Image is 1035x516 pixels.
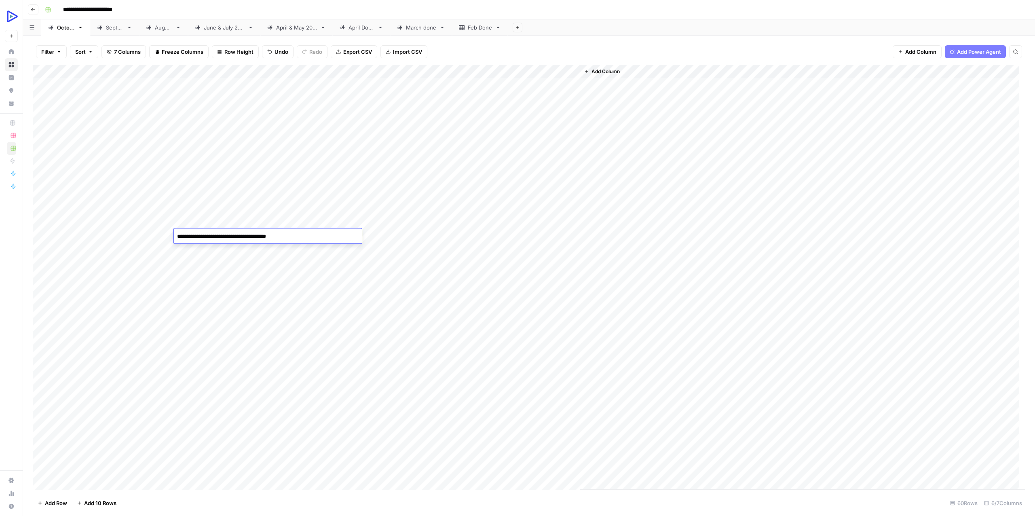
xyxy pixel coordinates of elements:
span: Add 10 Rows [84,499,116,507]
span: Row Height [224,48,253,56]
span: Add Power Agent [957,48,1001,56]
a: April Done [333,19,390,36]
a: [DATE] [90,19,139,36]
button: Add Power Agent [945,45,1006,58]
img: OpenReplay Logo [5,9,19,24]
button: Help + Support [5,500,18,513]
a: [DATE] & [DATE] [260,19,333,36]
div: [DATE] [57,23,74,32]
div: April Done [349,23,374,32]
div: 60 Rows [947,497,981,510]
span: Filter [41,48,54,56]
div: [DATE] [155,23,172,32]
a: [DATE] [139,19,188,36]
button: Add Row [33,497,72,510]
a: Your Data [5,97,18,110]
button: Sort [70,45,98,58]
div: [DATE] & [DATE] [204,23,245,32]
span: Add Row [45,499,67,507]
span: Undo [275,48,288,56]
span: 7 Columns [114,48,141,56]
span: Export CSV [343,48,372,56]
a: Opportunities [5,84,18,97]
button: 7 Columns [101,45,146,58]
div: [DATE] & [DATE] [276,23,317,32]
div: [DATE] [106,23,123,32]
a: Insights [5,71,18,84]
a: Browse [5,58,18,71]
button: Add Column [581,66,623,77]
span: Import CSV [393,48,422,56]
div: 6/7 Columns [981,497,1025,510]
a: Usage [5,487,18,500]
span: Redo [309,48,322,56]
a: [DATE] [41,19,90,36]
span: Freeze Columns [162,48,203,56]
a: Settings [5,474,18,487]
a: March done [390,19,452,36]
button: Row Height [212,45,259,58]
span: Sort [75,48,86,56]
button: Import CSV [380,45,427,58]
span: Add Column [591,68,620,75]
span: Add Column [905,48,936,56]
button: Undo [262,45,294,58]
button: Add 10 Rows [72,497,121,510]
button: Filter [36,45,67,58]
button: Workspace: OpenReplay [5,6,18,27]
div: Feb Done [468,23,492,32]
button: Add Column [893,45,942,58]
a: Home [5,45,18,58]
button: Export CSV [331,45,377,58]
button: Redo [297,45,327,58]
a: [DATE] & [DATE] [188,19,260,36]
div: March done [406,23,436,32]
a: Feb Done [452,19,508,36]
button: Freeze Columns [149,45,209,58]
